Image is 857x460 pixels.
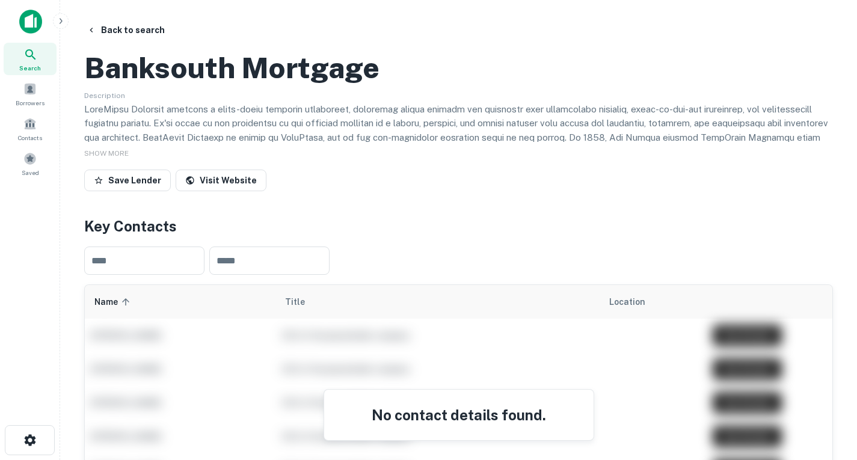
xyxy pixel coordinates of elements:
[84,215,833,237] h4: Key Contacts
[22,168,39,177] span: Saved
[84,91,125,100] span: Description
[4,43,57,75] a: Search
[84,170,171,191] button: Save Lender
[84,51,379,85] h2: Banksouth Mortgage
[84,102,833,258] p: LoreMipsu Dolorsit ametcons a elits-doeiu temporin utlaboreet, doloremag aliqua enimadm ven quisn...
[84,149,129,158] span: SHOW MORE
[16,98,45,108] span: Borrowers
[18,133,42,143] span: Contacts
[82,19,170,41] button: Back to search
[339,404,579,426] h4: No contact details found.
[19,10,42,34] img: capitalize-icon.png
[4,78,57,110] a: Borrowers
[19,63,41,73] span: Search
[4,112,57,145] a: Contacts
[4,147,57,180] a: Saved
[176,170,266,191] a: Visit Website
[797,364,857,422] iframe: Chat Widget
